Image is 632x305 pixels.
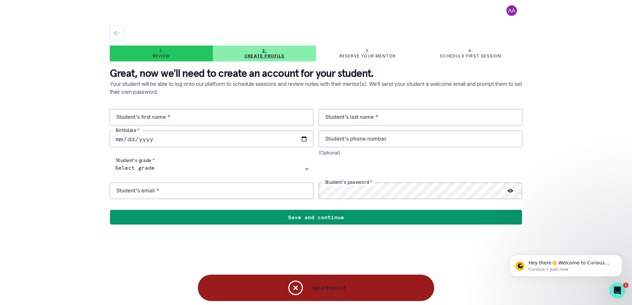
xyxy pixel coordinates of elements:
[160,48,163,53] p: 1.
[623,283,628,288] span: 1
[110,67,522,80] p: Great, now we'll need to create an account for your student.
[110,210,522,225] button: Save and continue
[110,80,522,109] p: Your student will be able to log onto our platform to schedule sessions and review notes with the...
[319,150,522,155] div: (Optional)
[339,53,396,59] p: Reserve your mentor
[500,241,632,287] iframe: Intercom notifications message
[440,53,501,59] p: Schedule first session
[501,5,522,16] button: profile picture
[244,53,285,59] p: Create profile
[262,48,267,53] p: 2.
[610,283,625,298] iframe: Intercom live chat
[468,48,473,53] p: 4.
[312,284,345,291] p: signal timed out
[153,53,170,59] p: Review
[365,48,370,53] p: 3.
